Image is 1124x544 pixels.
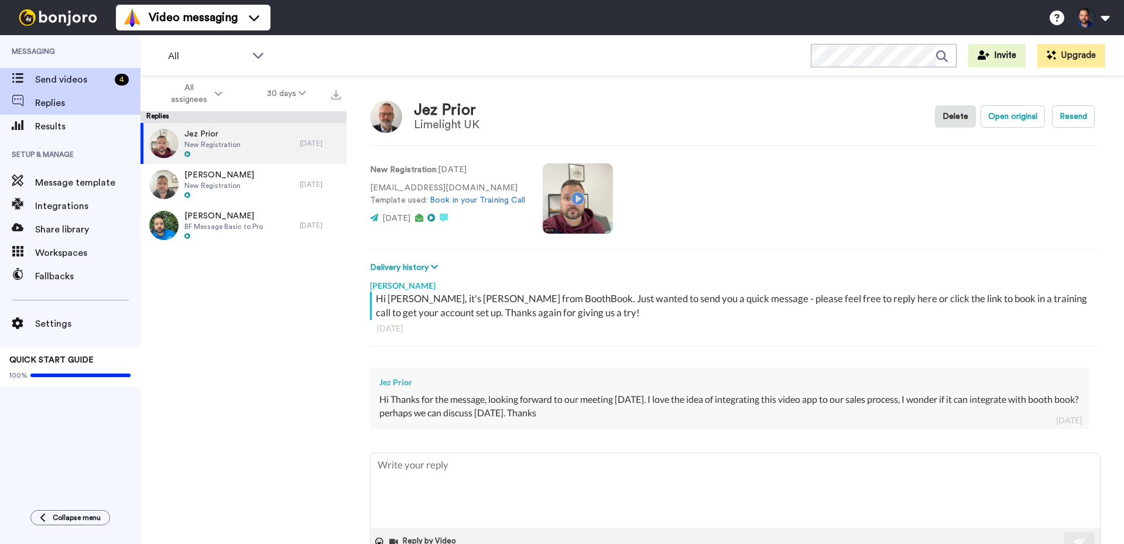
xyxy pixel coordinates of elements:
span: Replies [35,96,140,110]
button: Delete [935,105,976,128]
span: BF Message Basic to Pro [184,222,263,231]
span: Share library [35,223,140,237]
div: [PERSON_NAME] [370,274,1101,292]
span: [DATE] [382,214,410,223]
span: [PERSON_NAME] [184,169,254,181]
button: Collapse menu [30,510,110,525]
span: Integrations [35,199,140,213]
button: Invite [968,44,1026,67]
img: vm-color.svg [123,8,142,27]
a: Book in your Training Call [430,196,525,204]
img: cabf69cf-4245-45c0-bbf1-015420147f5e-thumb.jpg [149,211,179,240]
span: All [168,49,246,63]
img: dee24d07-b4e3-4b87-85bb-565acf9c4af3-thumb.jpg [149,129,179,158]
button: 30 days [245,83,328,104]
img: Image of Jez Prior [370,101,402,133]
a: [PERSON_NAME]New Registration[DATE] [140,164,347,205]
p: [EMAIL_ADDRESS][DOMAIN_NAME] Template used: [370,182,525,207]
strong: New Registration [370,166,436,174]
span: Workspaces [35,246,140,260]
div: 4 [115,74,129,85]
a: Jez PriorNew Registration[DATE] [140,123,347,164]
button: Delivery history [370,261,441,274]
span: Jez Prior [184,128,241,140]
span: Results [35,119,140,134]
img: export.svg [331,90,341,100]
div: [DATE] [300,221,341,230]
button: Export all results that match these filters now. [328,85,344,102]
div: Replies [140,111,347,123]
span: [PERSON_NAME] [184,210,263,222]
div: Jez Prior [414,102,479,119]
div: [DATE] [377,323,1094,334]
span: Video messaging [149,9,238,26]
p: : [DATE] [370,164,525,176]
div: Hi [PERSON_NAME], it's [PERSON_NAME] from BoothBook. Just wanted to send you a quick message - pl... [376,292,1098,320]
span: QUICK START GUIDE [9,356,94,364]
div: Jez Prior [379,377,1080,388]
img: 976edb14-3aa0-44e8-9458-88445308bf56-thumb.jpg [149,170,179,199]
span: Collapse menu [53,513,101,522]
button: Resend [1052,105,1095,128]
span: Send videos [35,73,110,87]
span: 100% [9,371,28,380]
div: [DATE] [1056,415,1082,426]
button: Upgrade [1037,44,1105,67]
span: New Registration [184,140,241,149]
div: Hi Thanks for the message, looking forward to our meeting [DATE]. I love the idea of integrating ... [379,393,1080,420]
img: bj-logo-header-white.svg [14,9,102,26]
div: Limelight UK [414,118,479,131]
a: [PERSON_NAME]BF Message Basic to Pro[DATE] [140,205,347,246]
div: [DATE] [300,139,341,148]
span: Settings [35,317,140,331]
span: All assignees [165,82,213,105]
span: Message template [35,176,140,190]
button: Open original [981,105,1045,128]
div: [DATE] [300,180,341,189]
button: All assignees [143,77,245,110]
span: New Registration [184,181,254,190]
span: Fallbacks [35,269,140,283]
